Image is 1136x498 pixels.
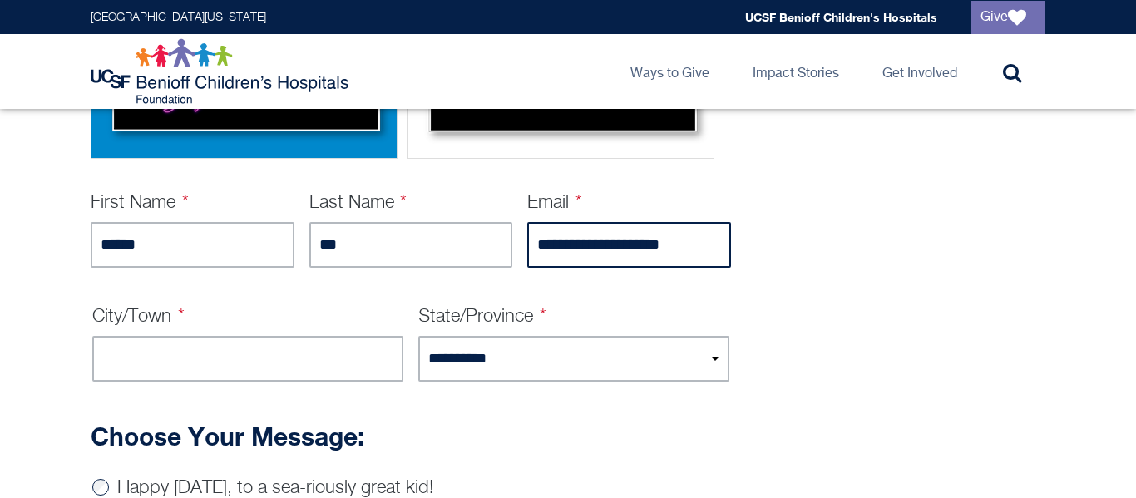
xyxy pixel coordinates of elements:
[869,34,971,109] a: Get Involved
[91,38,353,105] img: Logo for UCSF Benioff Children's Hospitals Foundation
[309,194,407,212] label: Last Name
[418,308,546,326] label: State/Province
[117,479,433,497] label: Happy [DATE], to a sea-riously great kid!
[92,308,185,326] label: City/Town
[739,34,852,109] a: Impact Stories
[617,34,723,109] a: Ways to Give
[745,10,937,24] a: UCSF Benioff Children's Hospitals
[527,194,582,212] label: Email
[91,422,364,451] strong: Choose Your Message:
[971,1,1045,34] a: Give
[91,194,189,212] label: First Name
[91,12,266,23] a: [GEOGRAPHIC_DATA][US_STATE]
